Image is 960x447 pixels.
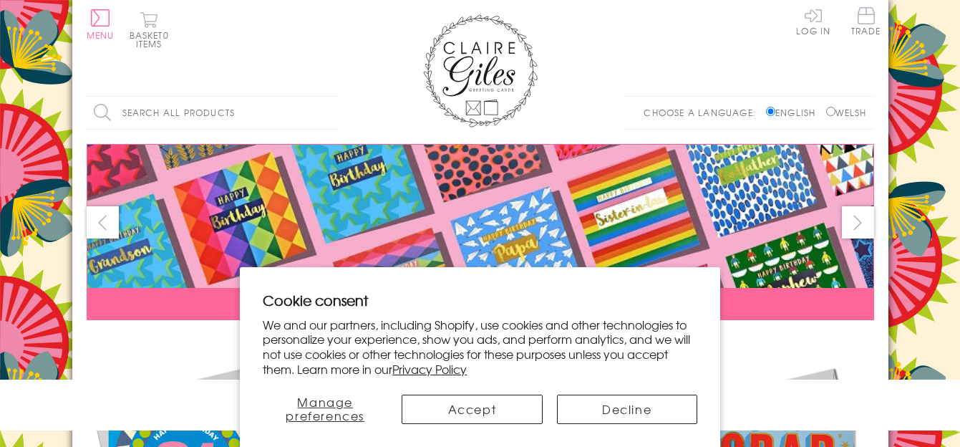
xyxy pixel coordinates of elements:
[557,395,697,424] button: Decline
[323,97,337,129] input: Search
[130,11,169,48] button: Basket0 items
[796,7,830,35] a: Log In
[402,395,542,424] button: Accept
[87,206,119,239] button: prev
[263,290,697,310] h2: Cookie consent
[87,97,337,129] input: Search all products
[644,106,763,119] p: Choose a language:
[286,393,364,424] span: Manage preferences
[851,7,881,38] a: Trade
[842,206,874,239] button: next
[87,9,115,39] button: Menu
[423,14,538,128] img: Claire Giles Greetings Cards
[766,106,823,119] label: English
[87,29,115,42] span: Menu
[263,395,387,424] button: Manage preferences
[851,7,881,35] span: Trade
[263,317,697,377] p: We and our partners, including Shopify, use cookies and other technologies to personalize your ex...
[766,107,775,116] input: English
[826,106,867,119] label: Welsh
[87,331,874,353] div: Carousel Pagination
[392,360,467,378] a: Privacy Policy
[826,107,835,116] input: Welsh
[136,29,169,50] span: 0 items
